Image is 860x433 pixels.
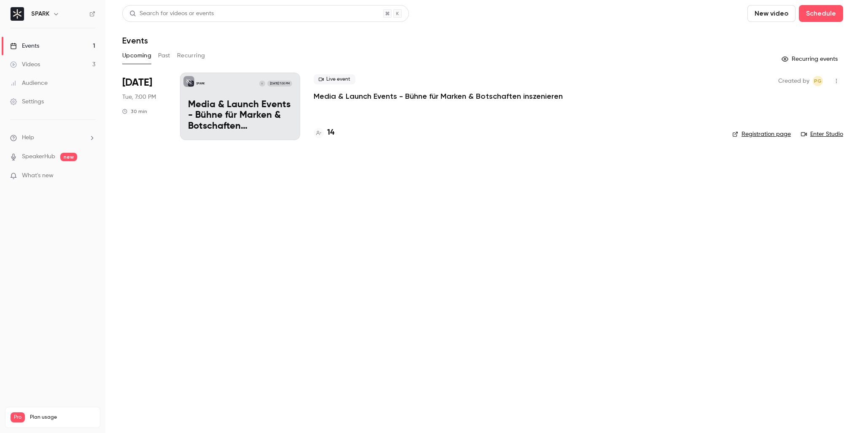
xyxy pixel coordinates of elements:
[85,172,95,180] iframe: Noticeable Trigger
[31,10,49,18] h6: SPARK
[22,152,55,161] a: SpeakerHub
[122,108,147,115] div: 30 min
[747,5,795,22] button: New video
[11,412,25,422] span: Pro
[813,76,823,86] span: Piero Gallo
[177,49,205,62] button: Recurring
[10,79,48,87] div: Audience
[732,130,791,138] a: Registration page
[122,35,148,46] h1: Events
[10,60,40,69] div: Videos
[60,153,77,161] span: new
[314,74,355,84] span: Live event
[10,42,39,50] div: Events
[10,97,44,106] div: Settings
[180,73,300,140] a: Media & Launch Events - Bühne für Marken & Botschaften inszenierenSPARKI[DATE] 7:00 PMMedia & Lau...
[11,7,24,21] img: SPARK
[22,171,54,180] span: What's new
[122,49,151,62] button: Upcoming
[129,9,214,18] div: Search for videos or events
[188,100,292,132] p: Media & Launch Events - Bühne für Marken & Botschaften inszenieren
[259,80,266,87] div: I
[799,5,843,22] button: Schedule
[122,76,152,89] span: [DATE]
[814,76,822,86] span: PG
[158,49,170,62] button: Past
[30,414,95,421] span: Plan usage
[122,73,167,140] div: Aug 26 Tue, 7:00 PM (Europe/Berlin)
[122,93,156,101] span: Tue, 7:00 PM
[778,76,809,86] span: Created by
[778,52,843,66] button: Recurring events
[314,91,563,101] a: Media & Launch Events - Bühne für Marken & Botschaften inszenieren
[327,127,334,138] h4: 14
[10,133,95,142] li: help-dropdown-opener
[22,133,34,142] span: Help
[314,127,334,138] a: 14
[267,81,292,87] span: [DATE] 7:00 PM
[801,130,843,138] a: Enter Studio
[196,81,205,86] p: SPARK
